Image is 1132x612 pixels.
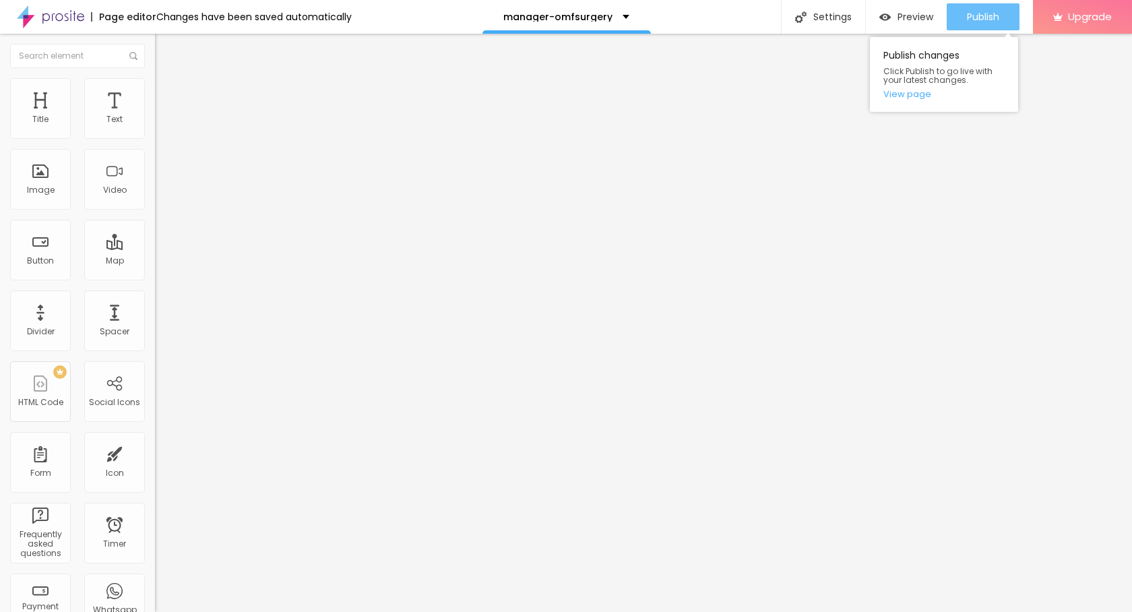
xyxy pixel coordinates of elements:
div: Icon [106,468,124,478]
span: Publish [967,11,999,22]
button: Publish [947,3,1019,30]
div: Text [106,115,123,124]
div: Map [106,256,124,266]
a: View page [883,90,1005,98]
span: Preview [898,11,933,22]
div: Social Icons [89,398,140,407]
img: Icone [129,52,137,60]
div: Video [103,185,127,195]
div: Changes have been saved automatically [156,12,352,22]
div: HTML Code [18,398,63,407]
div: Frequently asked questions [13,530,67,559]
div: Timer [103,539,126,549]
span: Upgrade [1068,11,1112,22]
div: Spacer [100,327,129,336]
div: Form [30,468,51,478]
img: view-1.svg [879,11,891,23]
div: Title [32,115,49,124]
span: Click Publish to go live with your latest changes. [883,67,1005,84]
p: manager-omfsurgery [503,12,612,22]
button: Preview [866,3,947,30]
div: Image [27,185,55,195]
div: Page editor [91,12,156,22]
div: Publish changes [870,37,1018,112]
div: Button [27,256,54,266]
img: Icone [795,11,807,23]
input: Search element [10,44,145,68]
div: Divider [27,327,55,336]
